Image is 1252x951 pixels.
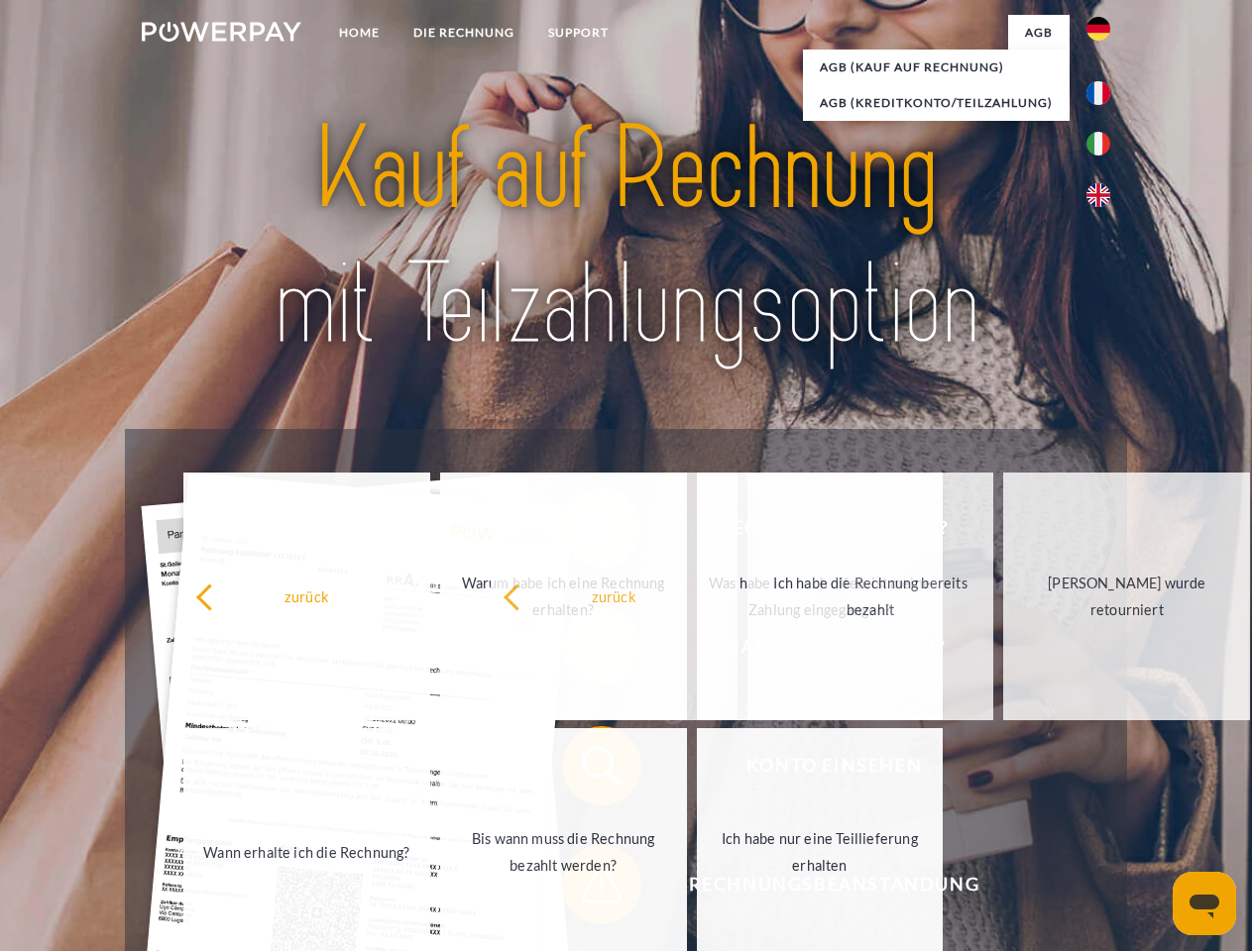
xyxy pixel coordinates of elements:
[1086,132,1110,156] img: it
[322,15,397,51] a: Home
[1008,15,1070,51] a: agb
[452,825,675,879] div: Bis wann muss die Rechnung bezahlt werden?
[1086,17,1110,41] img: de
[189,95,1063,379] img: title-powerpay_de.svg
[1086,183,1110,207] img: en
[195,582,418,609] div: zurück
[803,50,1070,85] a: AGB (Kauf auf Rechnung)
[1173,872,1236,935] iframe: Button to launch messaging window
[1086,81,1110,105] img: fr
[503,582,726,609] div: zurück
[195,838,418,865] div: Wann erhalte ich die Rechnung?
[531,15,626,51] a: SUPPORT
[452,570,675,623] div: Warum habe ich eine Rechnung erhalten?
[759,570,982,623] div: Ich habe die Rechnung bereits bezahlt
[397,15,531,51] a: DIE RECHNUNG
[142,22,301,42] img: logo-powerpay-white.svg
[1015,570,1238,623] div: [PERSON_NAME] wurde retourniert
[803,85,1070,121] a: AGB (Kreditkonto/Teilzahlung)
[709,825,932,879] div: Ich habe nur eine Teillieferung erhalten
